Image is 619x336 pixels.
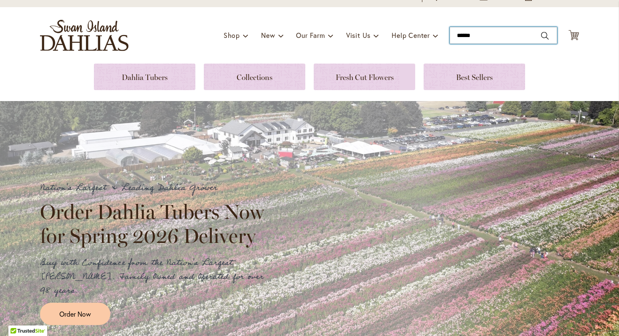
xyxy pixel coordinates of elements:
p: Buy with Confidence from the Nation's Largest [PERSON_NAME]. Family Owned and Operated for over 9... [40,256,272,298]
a: store logo [40,20,128,51]
h2: Order Dahlia Tubers Now for Spring 2026 Delivery [40,200,272,247]
p: Nation's Largest & Leading Dahlia Grower [40,181,272,195]
span: New [261,31,275,40]
span: Visit Us [346,31,371,40]
span: Our Farm [296,31,325,40]
span: Shop [224,31,240,40]
span: Help Center [392,31,430,40]
a: Order Now [40,303,110,325]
